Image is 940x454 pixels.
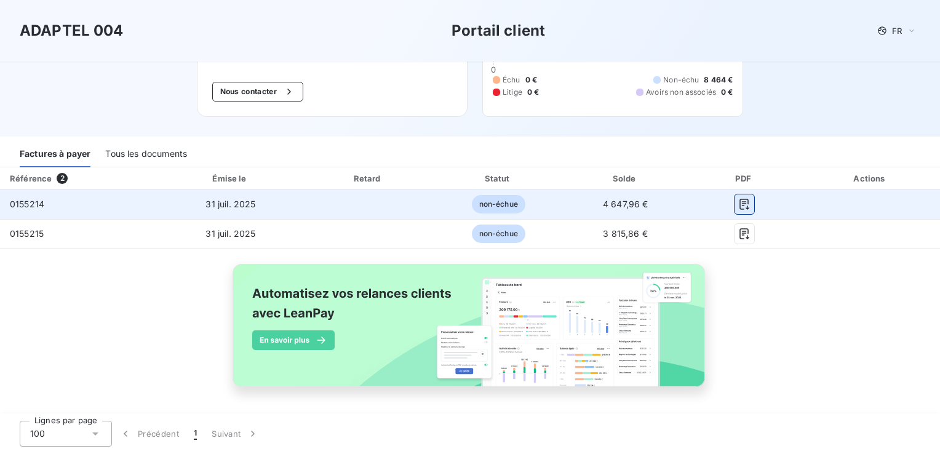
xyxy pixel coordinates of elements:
div: PDF [691,172,799,185]
button: Nous contacter [212,82,303,102]
span: 4 647,96 € [603,199,648,209]
span: 3 815,86 € [603,228,648,239]
span: 2 [57,173,68,184]
span: 31 juil. 2025 [205,228,255,239]
div: Statut [437,172,560,185]
span: 0 € [527,87,539,98]
span: Non-échu [663,74,699,86]
span: Litige [503,87,522,98]
span: Échu [503,74,520,86]
span: 0155214 [10,199,44,209]
button: 1 [186,421,204,447]
div: Solde [565,172,686,185]
span: non-échue [472,195,525,213]
span: 0155215 [10,228,44,239]
span: 0 [491,65,496,74]
span: 1 [194,428,197,440]
img: banner [221,257,719,408]
div: Tous les documents [105,141,187,167]
h3: Portail client [452,20,545,42]
span: 0 € [721,87,733,98]
h3: ADAPTEL 004 [20,20,124,42]
div: Actions [803,172,938,185]
span: FR [892,26,902,36]
button: Précédent [112,421,186,447]
span: 100 [30,428,45,440]
span: 0 € [525,74,537,86]
span: Avoirs non associés [646,87,716,98]
div: Référence [10,173,52,183]
div: Retard [305,172,432,185]
div: Factures à payer [20,141,90,167]
span: 8 464 € [704,74,733,86]
span: 31 juil. 2025 [205,199,255,209]
span: non-échue [472,225,525,243]
div: Émise le [161,172,300,185]
button: Suivant [204,421,266,447]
